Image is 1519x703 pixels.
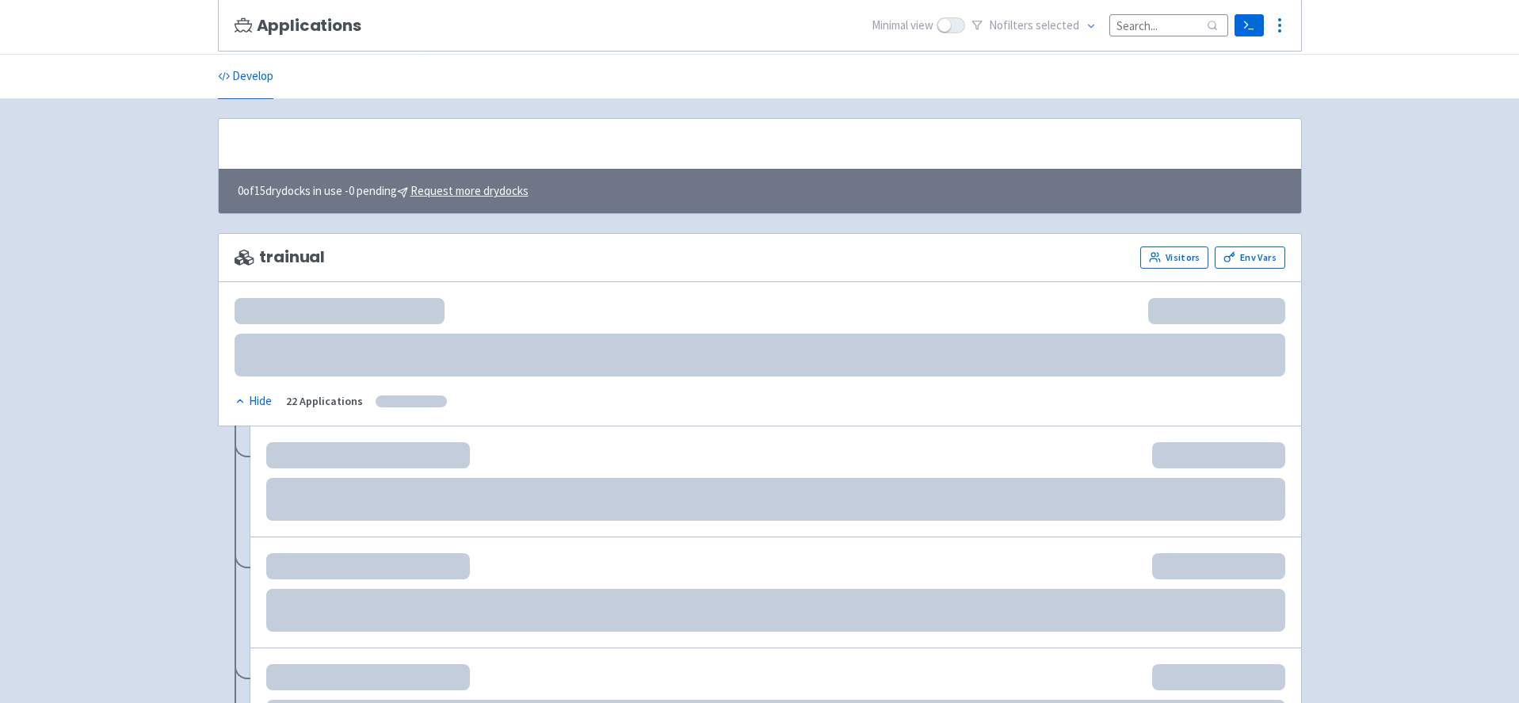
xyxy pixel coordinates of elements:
[235,17,361,35] h3: Applications
[1036,17,1079,32] span: selected
[989,17,1079,35] span: No filter s
[1235,14,1264,36] a: Terminal
[235,392,273,411] button: Hide
[235,248,326,266] span: trainual
[286,392,363,411] div: 22 Applications
[1140,246,1208,269] a: Visitors
[235,392,272,411] div: Hide
[872,17,933,35] span: Minimal view
[1215,246,1284,269] a: Env Vars
[1109,14,1228,36] input: Search...
[410,183,529,198] u: Request more drydocks
[238,182,529,201] span: 0 of 15 drydocks in use - 0 pending
[218,55,273,99] a: Develop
